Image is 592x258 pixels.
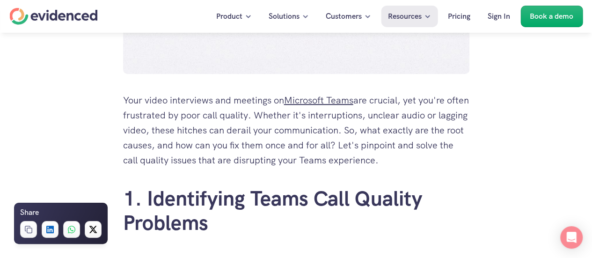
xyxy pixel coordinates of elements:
p: Sign In [488,10,510,22]
a: 1. Identifying Teams Call Quality Problems [123,185,427,236]
h6: Share [20,206,39,219]
p: Your video interviews and meetings on are crucial, yet you're often frustrated by poor call quali... [123,93,469,168]
p: Product [216,10,242,22]
a: Microsoft Teams [284,94,353,106]
p: Book a demo [530,10,573,22]
p: Resources [388,10,422,22]
a: Pricing [441,6,477,27]
p: Pricing [448,10,470,22]
p: Solutions [269,10,300,22]
a: Book a demo [520,6,583,27]
a: Sign In [481,6,517,27]
div: Open Intercom Messenger [560,226,583,249]
p: Customers [326,10,362,22]
a: Home [9,8,97,25]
